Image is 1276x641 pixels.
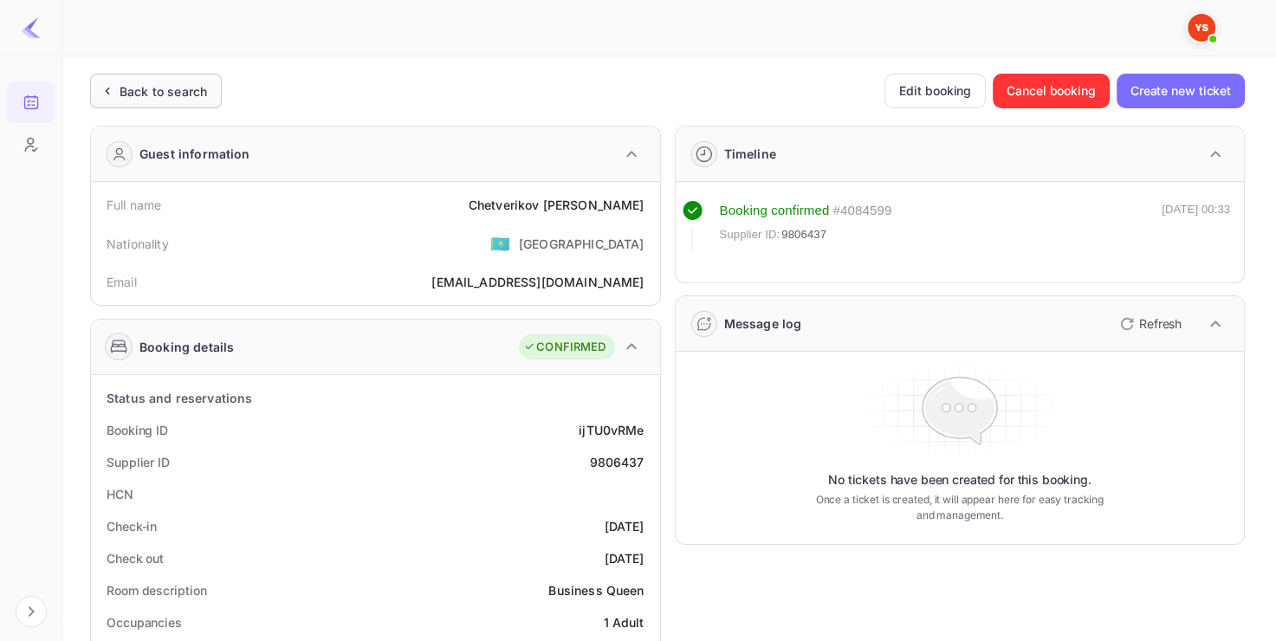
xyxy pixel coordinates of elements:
div: Booking details [139,338,234,356]
p: Refresh [1139,314,1182,333]
div: Supplier ID [107,453,170,471]
div: HCN [107,485,133,503]
div: Message log [724,314,802,333]
div: Check out [107,549,164,567]
button: Cancel booking [993,74,1110,108]
a: Customers [7,124,55,164]
div: Booking ID [107,421,168,439]
div: Chetverikov [PERSON_NAME] [469,196,644,214]
div: Nationality [107,235,169,253]
div: 1 Adult [603,613,644,631]
div: Email [107,273,137,291]
span: 9806437 [781,226,826,243]
div: Timeline [724,145,776,163]
p: No tickets have been created for this booking. [828,471,1091,489]
div: Status and reservations [107,389,252,407]
div: [GEOGRAPHIC_DATA] [519,235,644,253]
img: Yandex Support [1188,14,1215,42]
div: Check-in [107,517,157,535]
button: Expand navigation [16,596,47,627]
img: LiteAPI [21,17,42,38]
span: Supplier ID: [720,226,780,243]
div: [DATE] 00:33 [1162,201,1230,251]
div: Occupancies [107,613,182,631]
div: CONFIRMED [523,339,606,356]
span: United States [490,228,510,259]
p: Once a ticket is created, it will appear here for easy tracking and management. [807,492,1112,523]
div: [DATE] [605,549,644,567]
div: Back to search [120,82,207,100]
div: Guest information [139,145,250,163]
button: Create new ticket [1117,74,1245,108]
div: ijTU0vRMe [579,421,644,439]
button: Edit booking [884,74,986,108]
div: # 4084599 [832,201,891,221]
div: Room description [107,581,206,599]
div: [DATE] [605,517,644,535]
button: Refresh [1110,310,1189,338]
div: Booking confirmed [720,201,830,221]
a: Bookings [7,81,55,121]
div: Full name [107,196,161,214]
div: 9806437 [589,453,644,471]
div: Business Queen [548,581,644,599]
div: [EMAIL_ADDRESS][DOMAIN_NAME] [431,273,644,291]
